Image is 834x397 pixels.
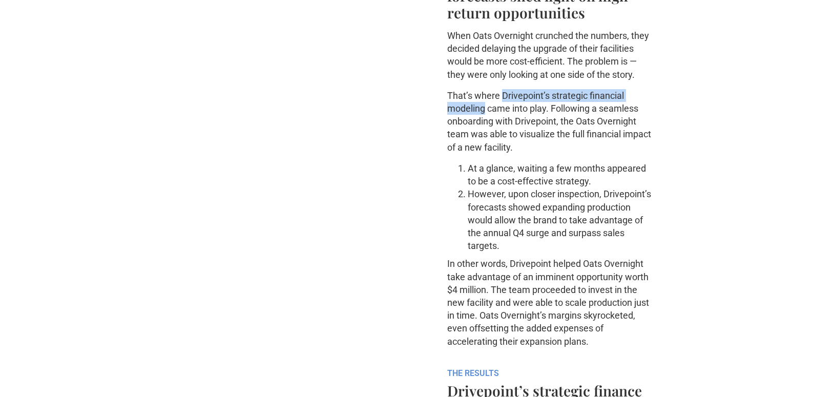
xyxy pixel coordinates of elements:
[447,89,655,154] p: That’s where Drivepoint’s strategic financial modeling came into play. Following a seamless onboa...
[468,187,655,252] li: However, upon closer inspection, Drivepoint’s forecasts showed expanding production would allow t...
[468,162,655,187] li: At a glance, waiting a few months appeared to be a cost-effective strategy.
[447,29,655,81] p: When Oats Overnight crunched the numbers, they decided delaying the upgrade of their facilities w...
[447,368,655,378] h6: THE RESULTS
[447,257,655,347] p: In other words, Drivepoint helped Oats Overnight take advantage of an imminent opportunity worth ...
